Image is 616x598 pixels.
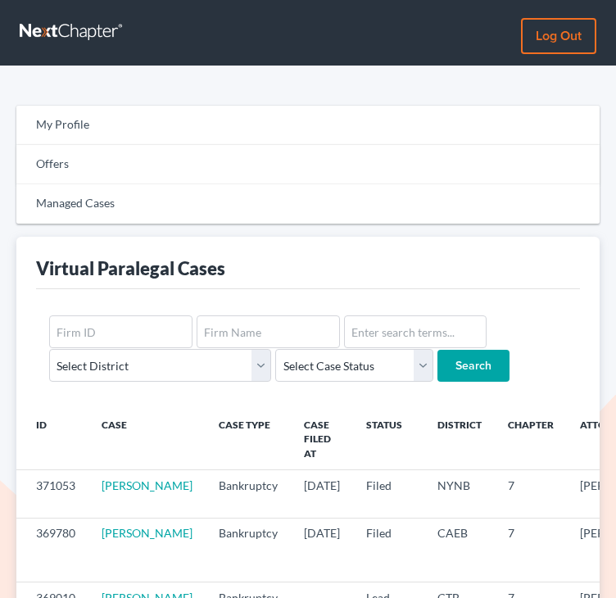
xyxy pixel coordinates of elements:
[206,518,291,582] td: Bankruptcy
[88,409,206,470] th: Case
[16,518,88,582] td: 369780
[206,409,291,470] th: Case Type
[102,526,192,540] a: [PERSON_NAME]
[495,409,567,470] th: Chapter
[291,470,353,518] td: [DATE]
[16,409,88,470] th: ID
[206,470,291,518] td: Bankruptcy
[49,315,192,348] input: Firm ID
[495,518,567,582] td: 7
[495,470,567,518] td: 7
[291,409,353,470] th: Case Filed At
[16,470,88,518] td: 371053
[424,409,495,470] th: District
[197,315,340,348] input: Firm Name
[353,409,424,470] th: Status
[344,315,487,348] input: Enter search terms...
[16,145,600,184] a: Offers
[16,184,600,224] a: Managed Cases
[16,106,600,145] a: My Profile
[424,518,495,582] td: CAEB
[521,18,596,54] a: Log out
[437,350,510,383] input: Search
[291,518,353,582] td: [DATE]
[353,470,424,518] td: Filed
[102,478,192,492] a: [PERSON_NAME]
[424,470,495,518] td: NYNB
[36,256,225,280] div: Virtual Paralegal Cases
[353,518,424,582] td: Filed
